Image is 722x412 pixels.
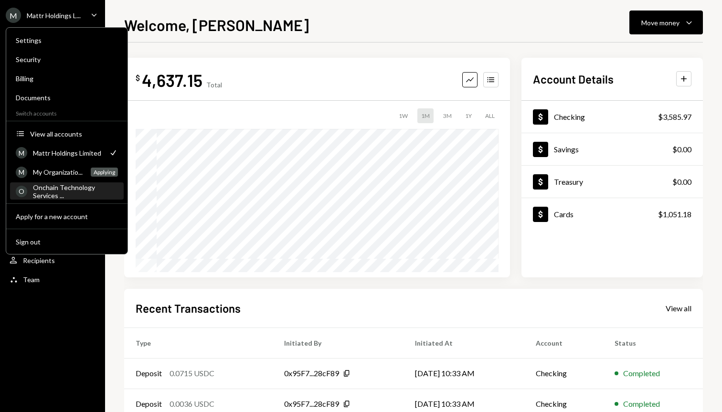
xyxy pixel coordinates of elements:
[533,71,614,87] h2: Account Details
[554,210,573,219] div: Cards
[521,198,703,230] a: Cards$1,051.18
[403,358,524,389] td: [DATE] 10:33 AM
[27,11,81,20] div: Mattr Holdings L...
[554,145,579,154] div: Savings
[6,108,127,117] div: Switch accounts
[16,74,118,83] div: Billing
[439,108,456,123] div: 3M
[16,212,118,221] div: Apply for a new account
[273,327,403,358] th: Initiated By
[6,271,99,288] a: Team
[10,163,124,180] a: MMy Organizatio...Applying
[136,368,162,379] div: Deposit
[521,133,703,165] a: Savings$0.00
[10,182,124,200] a: OOnchain Technology Services ...
[554,112,585,121] div: Checking
[142,69,202,91] div: 4,637.15
[672,176,691,188] div: $0.00
[284,368,339,379] div: 0x95F7...28cF89
[10,208,124,225] button: Apply for a new account
[658,209,691,220] div: $1,051.18
[403,327,524,358] th: Initiated At
[641,18,680,28] div: Move money
[16,238,118,246] div: Sign out
[554,177,583,186] div: Treasury
[10,32,124,49] a: Settings
[623,398,660,410] div: Completed
[10,70,124,87] a: Billing
[524,327,603,358] th: Account
[417,108,434,123] div: 1M
[124,15,309,34] h1: Welcome, [PERSON_NAME]
[33,168,85,176] div: My Organizatio...
[16,147,27,158] div: M
[672,144,691,155] div: $0.00
[124,327,273,358] th: Type
[481,108,499,123] div: ALL
[136,300,241,316] h2: Recent Transactions
[6,8,21,23] div: M
[658,111,691,123] div: $3,585.97
[30,130,118,138] div: View all accounts
[136,73,140,83] div: $
[666,304,691,313] div: View all
[33,149,103,157] div: Mattr Holdings Limited
[23,275,40,284] div: Team
[395,108,412,123] div: 1W
[10,51,124,68] a: Security
[524,358,603,389] td: Checking
[10,233,124,251] button: Sign out
[521,166,703,198] a: Treasury$0.00
[629,11,703,34] button: Move money
[16,94,118,102] div: Documents
[10,89,124,106] a: Documents
[23,256,55,264] div: Recipients
[91,168,118,177] div: Applying
[206,81,222,89] div: Total
[170,398,214,410] div: 0.0036 USDC
[284,398,339,410] div: 0x95F7...28cF89
[170,368,214,379] div: 0.0715 USDC
[603,327,703,358] th: Status
[10,126,124,143] button: View all accounts
[623,368,660,379] div: Completed
[16,167,27,178] div: M
[16,36,118,44] div: Settings
[33,183,118,200] div: Onchain Technology Services ...
[16,55,118,63] div: Security
[521,101,703,133] a: Checking$3,585.97
[16,186,27,197] div: O
[6,252,99,269] a: Recipients
[666,303,691,313] a: View all
[136,398,162,410] div: Deposit
[461,108,476,123] div: 1Y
